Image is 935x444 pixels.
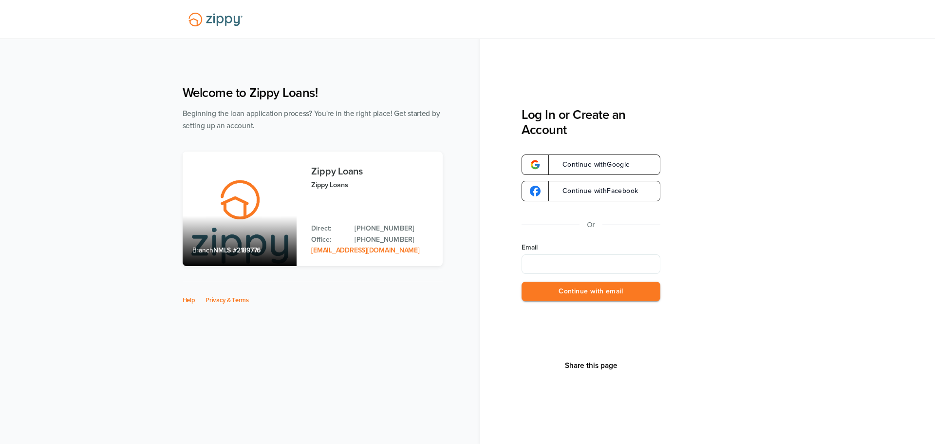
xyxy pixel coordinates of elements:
a: Privacy & Terms [206,296,249,304]
img: google-logo [530,159,541,170]
span: NMLS #2189776 [213,246,261,254]
span: Beginning the loan application process? You're in the right place! Get started by setting up an a... [183,109,440,130]
h1: Welcome to Zippy Loans! [183,85,443,100]
p: Zippy Loans [311,179,432,191]
img: Lender Logo [183,8,248,31]
button: Share This Page [562,361,620,370]
button: Continue with email [522,282,660,302]
h3: Zippy Loans [311,166,432,177]
a: Help [183,296,195,304]
a: Email Address: zippyguide@zippymh.com [311,246,419,254]
a: google-logoContinue withFacebook [522,181,660,201]
span: Branch [192,246,214,254]
span: Continue with Facebook [553,188,638,194]
a: Office Phone: 512-975-2947 [355,234,432,245]
a: google-logoContinue withGoogle [522,154,660,175]
h3: Log In or Create an Account [522,107,660,137]
label: Email [522,243,660,252]
img: google-logo [530,186,541,196]
span: Continue with Google [553,161,630,168]
input: Email Address [522,254,660,274]
a: Direct Phone: 512-975-2947 [355,223,432,234]
p: Or [587,219,595,231]
p: Office: [311,234,345,245]
p: Direct: [311,223,345,234]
